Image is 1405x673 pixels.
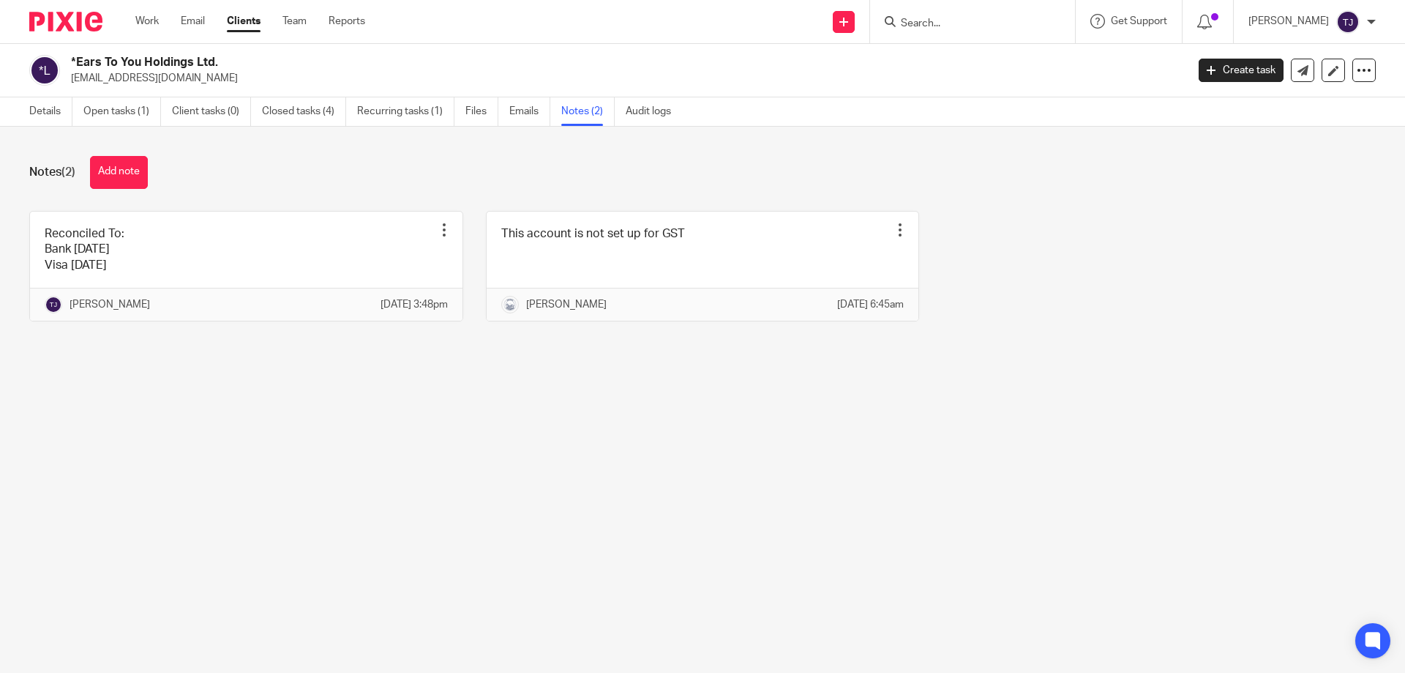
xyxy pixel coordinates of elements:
[561,97,615,126] a: Notes (2)
[71,55,956,70] h2: *Ears To You Holdings Ltd.
[71,71,1177,86] p: [EMAIL_ADDRESS][DOMAIN_NAME]
[282,14,307,29] a: Team
[465,97,498,126] a: Files
[381,297,448,312] p: [DATE] 3:48pm
[135,14,159,29] a: Work
[899,18,1031,31] input: Search
[61,166,75,178] span: (2)
[329,14,365,29] a: Reports
[526,297,607,312] p: [PERSON_NAME]
[357,97,454,126] a: Recurring tasks (1)
[1248,14,1329,29] p: [PERSON_NAME]
[29,12,102,31] img: Pixie
[29,165,75,180] h1: Notes
[181,14,205,29] a: Email
[837,297,904,312] p: [DATE] 6:45am
[70,297,150,312] p: [PERSON_NAME]
[29,55,60,86] img: svg%3E
[29,97,72,126] a: Details
[172,97,251,126] a: Client tasks (0)
[45,296,62,313] img: svg%3E
[1111,16,1167,26] span: Get Support
[90,156,148,189] button: Add note
[509,97,550,126] a: Emails
[1199,59,1284,82] a: Create task
[626,97,682,126] a: Audit logs
[83,97,161,126] a: Open tasks (1)
[1336,10,1360,34] img: svg%3E
[501,296,519,313] img: Copy%20of%20Rockies%20accounting%20v3%20(1).png
[227,14,261,29] a: Clients
[262,97,346,126] a: Closed tasks (4)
